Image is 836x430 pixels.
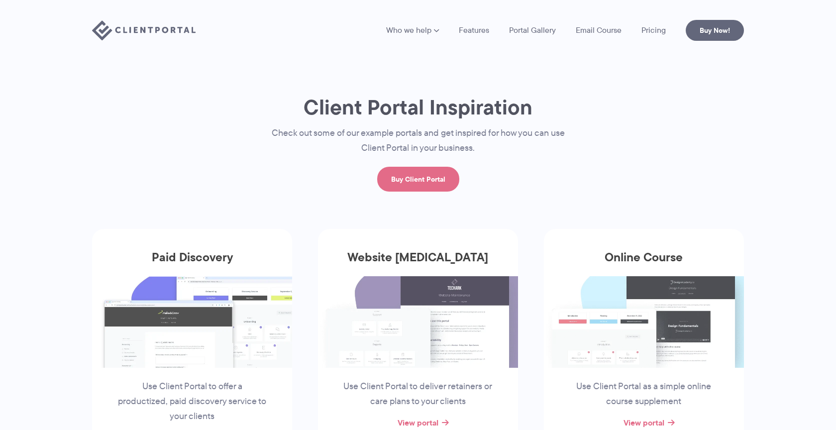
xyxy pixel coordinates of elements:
a: Portal Gallery [509,26,556,34]
p: Use Client Portal to offer a productized, paid discovery service to your clients [116,379,268,424]
h3: Website [MEDICAL_DATA] [318,250,518,276]
p: Use Client Portal as a simple online course supplement [568,379,720,409]
a: View portal [398,417,438,429]
h3: Online Course [544,250,744,276]
a: Buy Client Portal [377,167,459,192]
a: Features [459,26,489,34]
a: Buy Now! [686,20,744,41]
p: Use Client Portal to deliver retainers or care plans to your clients [342,379,494,409]
a: Pricing [641,26,666,34]
p: Check out some of our example portals and get inspired for how you can use Client Portal in your ... [251,126,585,156]
h3: Paid Discovery [92,250,292,276]
a: Who we help [386,26,439,34]
a: Email Course [576,26,622,34]
h1: Client Portal Inspiration [251,94,585,120]
a: View portal [624,417,664,429]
